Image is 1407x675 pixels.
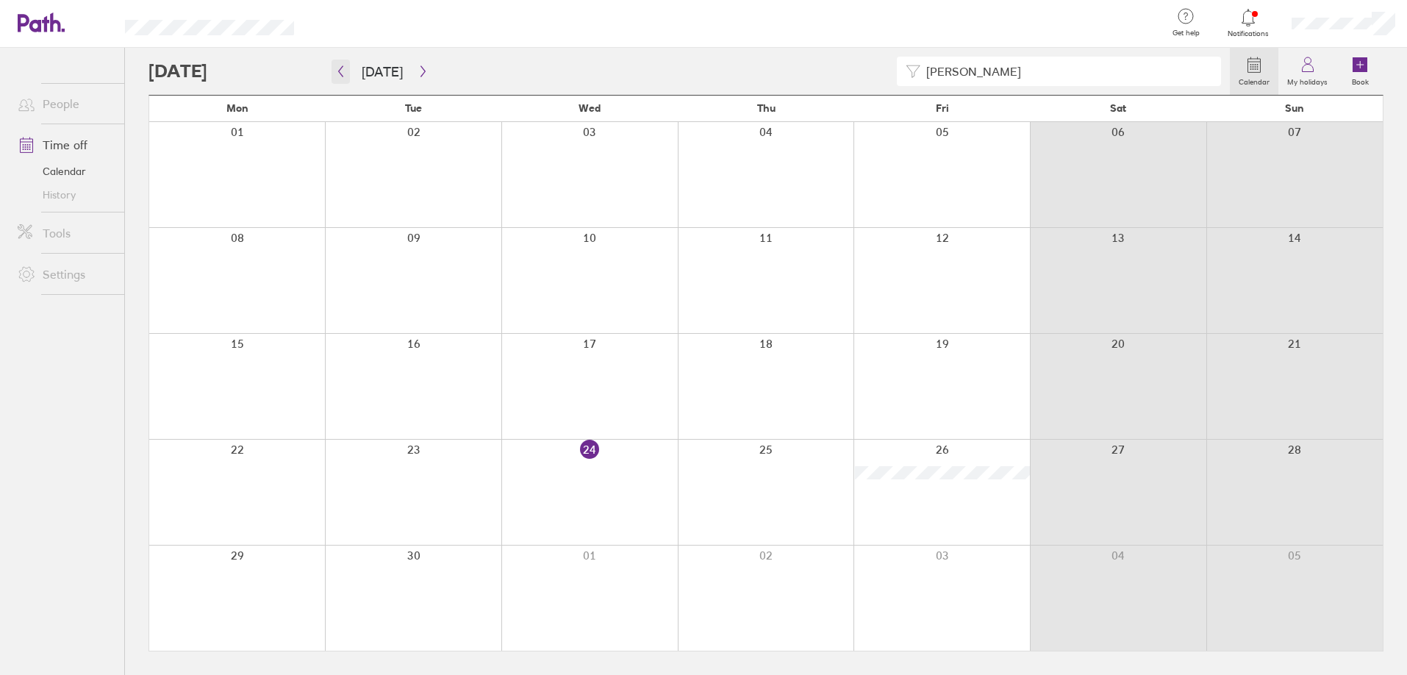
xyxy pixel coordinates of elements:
span: Wed [579,102,601,114]
button: [DATE] [350,60,415,84]
a: Calendar [6,160,124,183]
a: Notifications [1225,7,1272,38]
span: Notifications [1225,29,1272,38]
a: My holidays [1278,48,1336,95]
a: Tools [6,218,124,248]
a: People [6,89,124,118]
span: Mon [226,102,248,114]
a: Time off [6,130,124,160]
label: Calendar [1230,74,1278,87]
span: Get help [1162,29,1210,37]
a: History [6,183,124,207]
a: Calendar [1230,48,1278,95]
input: Filter by employee [920,57,1212,85]
a: Settings [6,260,124,289]
span: Thu [757,102,776,114]
span: Sun [1285,102,1304,114]
a: Book [1336,48,1383,95]
span: Sat [1110,102,1126,114]
label: My holidays [1278,74,1336,87]
span: Tue [405,102,422,114]
label: Book [1343,74,1378,87]
span: Fri [936,102,949,114]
